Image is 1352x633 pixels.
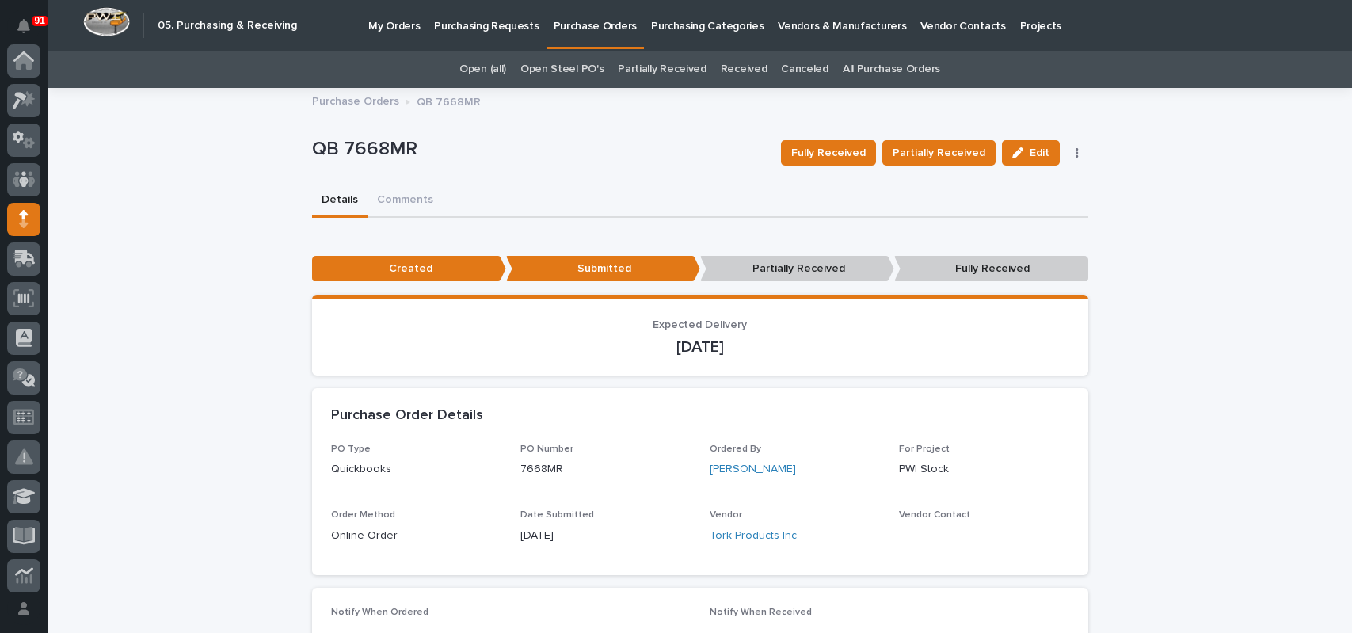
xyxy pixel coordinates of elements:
[506,256,700,282] p: Submitted
[35,15,45,26] p: 91
[312,91,399,109] a: Purchase Orders
[710,510,742,520] span: Vendor
[331,461,501,478] p: Quickbooks
[312,256,506,282] p: Created
[653,319,747,330] span: Expected Delivery
[700,256,894,282] p: Partially Received
[20,19,40,44] div: Notifications91
[899,444,950,454] span: For Project
[882,140,996,166] button: Partially Received
[618,51,706,88] a: Partially Received
[520,461,691,478] p: 7668MR
[710,444,761,454] span: Ordered By
[520,444,573,454] span: PO Number
[710,528,797,544] a: Tork Products Inc
[331,510,395,520] span: Order Method
[899,461,1069,478] p: PWI Stock
[894,256,1088,282] p: Fully Received
[899,510,970,520] span: Vendor Contact
[331,444,371,454] span: PO Type
[459,51,506,88] a: Open (all)
[312,138,769,161] p: QB 7668MR
[520,528,691,544] p: [DATE]
[83,7,130,36] img: Workspace Logo
[899,528,1069,544] p: -
[331,528,501,544] p: Online Order
[721,51,767,88] a: Received
[1002,140,1060,166] button: Edit
[520,51,604,88] a: Open Steel PO's
[710,461,796,478] a: [PERSON_NAME]
[331,608,428,617] span: Notify When Ordered
[368,185,443,218] button: Comments
[843,51,940,88] a: All Purchase Orders
[417,92,481,109] p: QB 7668MR
[331,337,1069,357] p: [DATE]
[7,10,40,43] button: Notifications
[781,51,828,88] a: Canceled
[312,185,368,218] button: Details
[781,140,876,166] button: Fully Received
[893,143,985,162] span: Partially Received
[158,19,297,32] h2: 05. Purchasing & Receiving
[710,608,812,617] span: Notify When Received
[1030,146,1049,160] span: Edit
[520,510,594,520] span: Date Submitted
[331,407,483,425] h2: Purchase Order Details
[791,143,866,162] span: Fully Received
